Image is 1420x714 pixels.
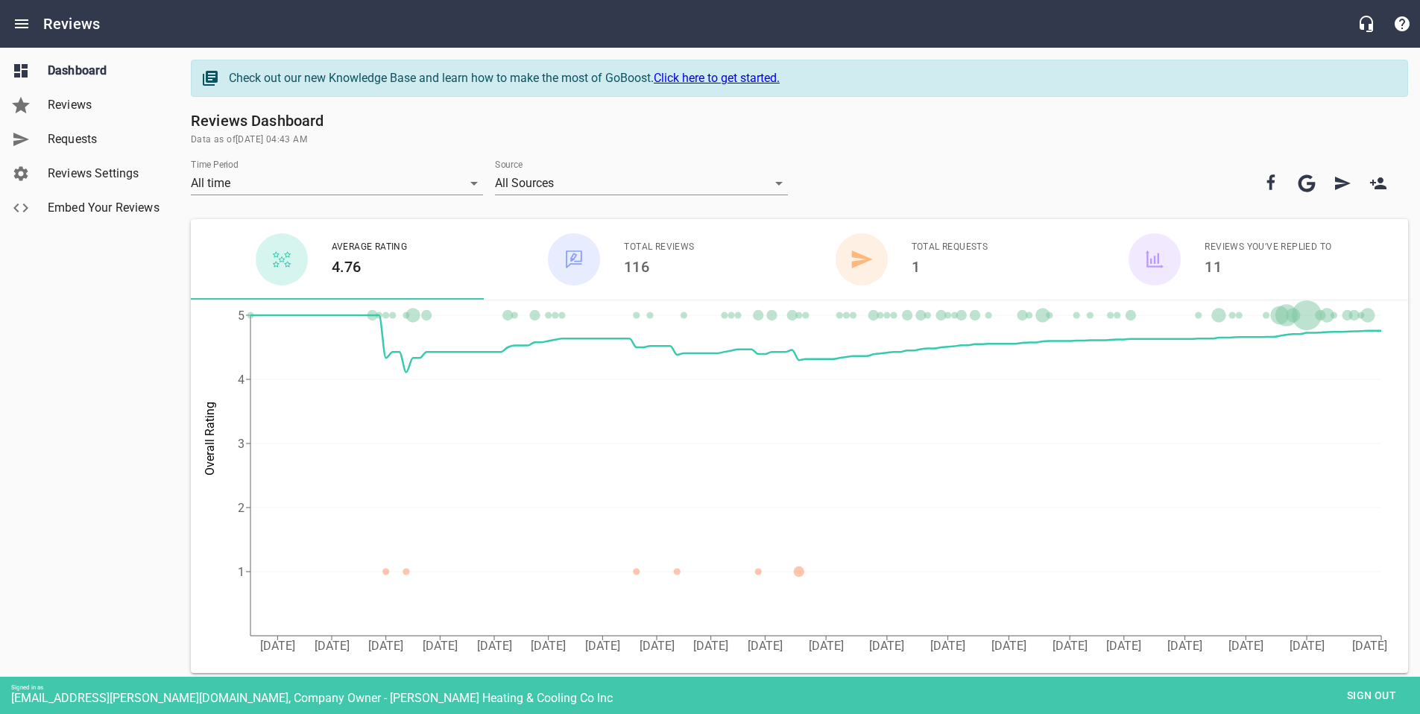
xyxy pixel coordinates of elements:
tspan: 2 [238,501,244,515]
tspan: [DATE] [1228,639,1263,653]
tspan: [DATE] [477,639,512,653]
span: Dashboard [48,62,161,80]
span: Total Reviews [624,240,694,255]
tspan: [DATE] [260,639,295,653]
tspan: [DATE] [368,639,403,653]
tspan: [DATE] [423,639,458,653]
tspan: [DATE] [869,639,904,653]
span: Reviews You've Replied To [1205,240,1331,255]
div: All Sources [495,171,787,195]
tspan: 1 [238,565,244,579]
a: Click here to get started. [654,71,780,85]
tspan: Overall Rating [203,402,217,476]
button: Support Portal [1384,6,1420,42]
tspan: 5 [238,309,244,323]
h6: Reviews Dashboard [191,109,1408,133]
div: Signed in as [11,684,1420,691]
tspan: [DATE] [809,639,844,653]
tspan: [DATE] [1106,639,1141,653]
a: New User [1360,165,1396,201]
h6: 116 [624,255,694,279]
tspan: [DATE] [640,639,675,653]
span: Embed Your Reviews [48,199,161,217]
button: Open drawer [4,6,40,42]
span: Sign out [1340,686,1403,705]
div: [EMAIL_ADDRESS][PERSON_NAME][DOMAIN_NAME], Company Owner - [PERSON_NAME] Heating & Cooling Co Inc [11,691,1420,705]
span: Requests [48,130,161,148]
label: Time Period [191,160,239,169]
label: Source [495,160,523,169]
tspan: [DATE] [930,639,965,653]
tspan: [DATE] [1053,639,1088,653]
button: Your google account is connected [1289,165,1325,201]
div: Check out our new Knowledge Base and learn how to make the most of GoBoost. [229,69,1392,87]
tspan: [DATE] [991,639,1026,653]
h6: Reviews [43,12,100,36]
span: Reviews [48,96,161,114]
button: Sign out [1334,682,1409,710]
tspan: [DATE] [748,639,783,653]
button: Live Chat [1348,6,1384,42]
a: Request Review [1325,165,1360,201]
tspan: [DATE] [315,639,350,653]
tspan: 3 [238,437,244,451]
span: Average Rating [332,240,408,255]
tspan: [DATE] [585,639,620,653]
tspan: [DATE] [1167,639,1202,653]
span: Total Requests [912,240,988,255]
tspan: [DATE] [693,639,728,653]
div: All time [191,171,483,195]
tspan: [DATE] [1352,639,1387,653]
tspan: [DATE] [1290,639,1325,653]
h6: 11 [1205,255,1331,279]
h6: 4.76 [332,255,408,279]
tspan: 4 [238,373,244,387]
button: Your Facebook account is connected [1253,165,1289,201]
h6: 1 [912,255,988,279]
tspan: [DATE] [531,639,566,653]
span: Reviews Settings [48,165,161,183]
span: Data as of [DATE] 04:43 AM [191,133,1408,148]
